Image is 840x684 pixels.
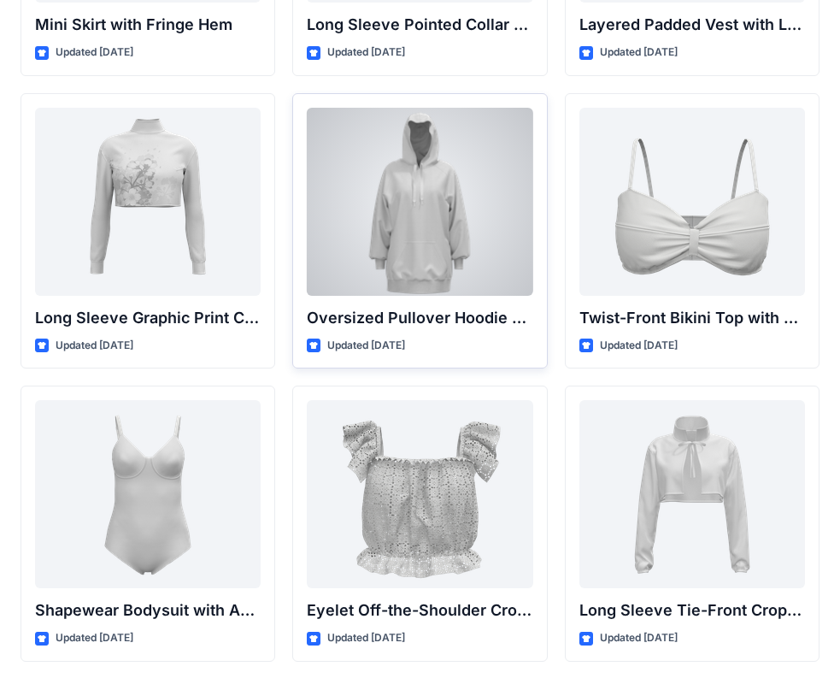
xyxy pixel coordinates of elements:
p: Long Sleeve Tie-Front Cropped Shrug [579,598,805,622]
p: Updated [DATE] [600,337,678,355]
a: Eyelet Off-the-Shoulder Crop Top with Ruffle Straps [307,400,532,588]
p: Updated [DATE] [327,337,405,355]
p: Updated [DATE] [600,629,678,647]
p: Updated [DATE] [327,44,405,62]
p: Layered Padded Vest with Long Sleeve Top [579,13,805,37]
p: Twist-Front Bikini Top with Thin Straps [579,306,805,330]
a: Shapewear Bodysuit with Adjustable Straps [35,400,261,588]
p: Long Sleeve Pointed Collar Button-Up Shirt [307,13,532,37]
p: Updated [DATE] [327,629,405,647]
p: Updated [DATE] [56,629,133,647]
p: Updated [DATE] [600,44,678,62]
p: Eyelet Off-the-Shoulder Crop Top with Ruffle Straps [307,598,532,622]
p: Mini Skirt with Fringe Hem [35,13,261,37]
p: Updated [DATE] [56,337,133,355]
a: Oversized Pullover Hoodie with Front Pocket [307,108,532,296]
a: Long Sleeve Tie-Front Cropped Shrug [579,400,805,588]
a: Long Sleeve Graphic Print Cropped Turtleneck [35,108,261,296]
p: Oversized Pullover Hoodie with Front Pocket [307,306,532,330]
p: Long Sleeve Graphic Print Cropped Turtleneck [35,306,261,330]
p: Updated [DATE] [56,44,133,62]
p: Shapewear Bodysuit with Adjustable Straps [35,598,261,622]
a: Twist-Front Bikini Top with Thin Straps [579,108,805,296]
